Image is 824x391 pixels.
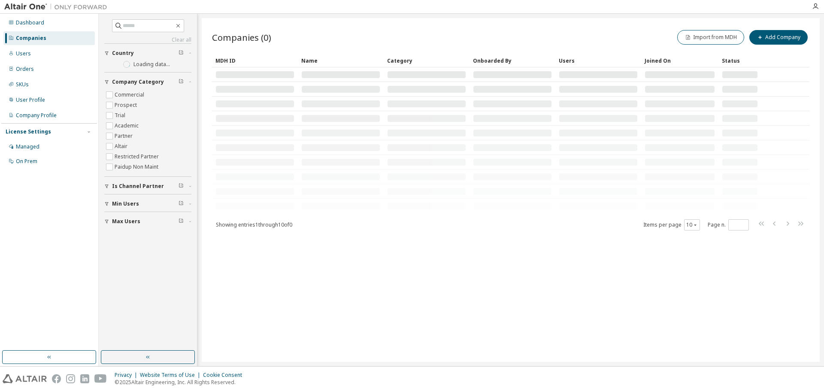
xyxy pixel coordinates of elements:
label: Paidup Non Maint [115,162,160,172]
div: On Prem [16,158,37,165]
div: Website Terms of Use [140,372,203,379]
label: Commercial [115,90,146,100]
div: Orders [16,66,34,73]
img: altair_logo.svg [3,374,47,383]
div: Company Profile [16,112,57,119]
div: Joined On [645,54,715,67]
div: Users [16,50,31,57]
label: Restricted Partner [115,152,161,162]
label: Prospect [115,100,139,110]
a: Clear all [104,36,191,43]
div: Status [722,54,758,67]
label: Altair [115,141,129,152]
button: Min Users [104,194,191,213]
span: Items per page [643,219,700,230]
p: © 2025 Altair Engineering, Inc. All Rights Reserved. [115,379,247,386]
span: Country [112,50,134,57]
span: Clear filter [179,183,184,190]
button: Is Channel Partner [104,177,191,196]
div: Name [301,54,380,67]
span: Clear filter [179,218,184,225]
span: Is Channel Partner [112,183,164,190]
span: Page n. [708,219,749,230]
button: Import from MDH [677,30,744,45]
span: Company Category [112,79,164,85]
span: Clear filter [179,79,184,85]
label: Loading data... [133,61,170,68]
div: Category [387,54,466,67]
label: Academic [115,121,140,131]
div: License Settings [6,128,51,135]
button: Company Category [104,73,191,91]
div: Users [559,54,638,67]
label: Partner [115,131,134,141]
div: User Profile [16,97,45,103]
div: Companies [16,35,46,42]
span: Min Users [112,200,139,207]
div: Cookie Consent [203,372,247,379]
button: Country [104,44,191,63]
div: Privacy [115,372,140,379]
div: Onboarded By [473,54,552,67]
button: Add Company [749,30,808,45]
img: linkedin.svg [80,374,89,383]
img: facebook.svg [52,374,61,383]
span: Clear filter [179,50,184,57]
span: Clear filter [179,200,184,207]
label: Trial [115,110,127,121]
img: Altair One [4,3,112,11]
button: Max Users [104,212,191,231]
div: SKUs [16,81,29,88]
button: 10 [686,221,698,228]
div: MDH ID [215,54,294,67]
div: Managed [16,143,39,150]
div: Dashboard [16,19,44,26]
img: youtube.svg [94,374,107,383]
span: Showing entries 1 through 10 of 0 [216,221,292,228]
span: Max Users [112,218,140,225]
span: Companies (0) [212,31,271,43]
img: instagram.svg [66,374,75,383]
